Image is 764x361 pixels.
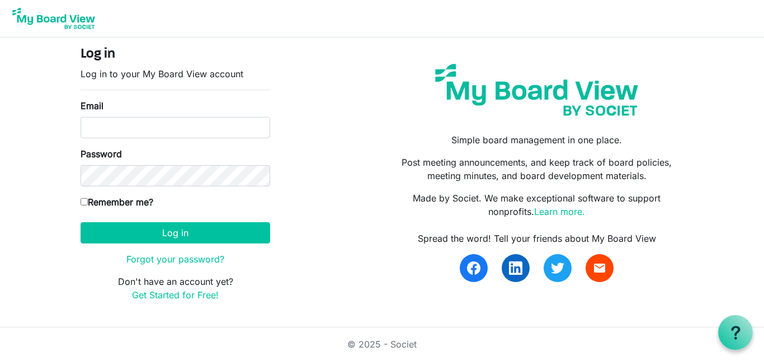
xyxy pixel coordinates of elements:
label: Remember me? [81,195,153,209]
p: Simple board management in one place. [390,133,683,147]
span: email [593,261,606,275]
img: linkedin.svg [509,261,522,275]
p: Made by Societ. We make exceptional software to support nonprofits. [390,191,683,218]
img: My Board View Logo [9,4,98,32]
div: Spread the word! Tell your friends about My Board View [390,232,683,245]
input: Remember me? [81,198,88,205]
button: Log in [81,222,270,243]
label: Email [81,99,103,112]
label: Password [81,147,122,161]
a: © 2025 - Societ [347,339,417,350]
img: facebook.svg [467,261,480,275]
p: Don't have an account yet? [81,275,270,302]
img: twitter.svg [551,261,564,275]
a: email [586,254,614,282]
p: Log in to your My Board View account [81,67,270,81]
h4: Log in [81,46,270,63]
a: Get Started for Free! [132,289,219,301]
p: Post meeting announcements, and keep track of board policies, meeting minutes, and board developm... [390,156,683,182]
a: Learn more. [534,206,585,217]
img: my-board-view-societ.svg [427,55,647,124]
a: Forgot your password? [126,254,224,265]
